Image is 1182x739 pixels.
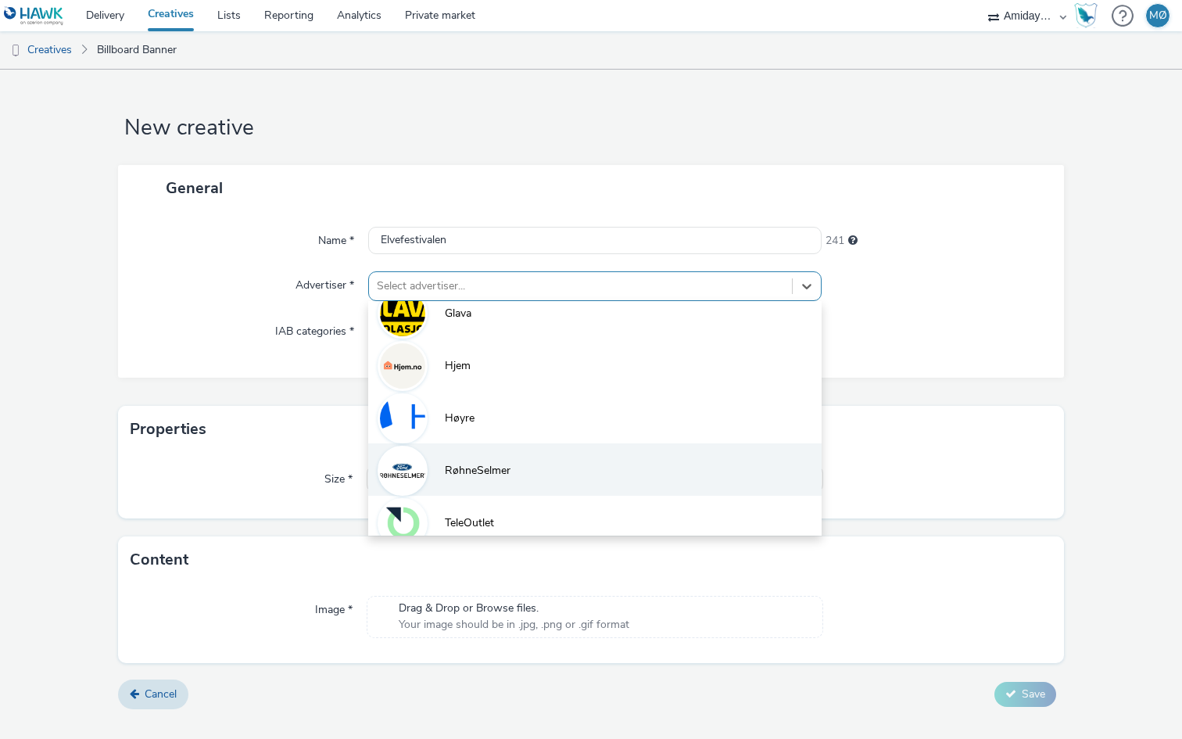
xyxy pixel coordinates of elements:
label: Name * [312,227,360,249]
label: Size * [318,465,359,487]
span: Save [1022,687,1045,701]
span: General [166,178,223,199]
a: Hawk Academy [1074,3,1104,28]
label: Image * [309,596,359,618]
div: MØ [1149,4,1167,27]
span: Drag & Drop or Browse files. [399,601,629,616]
span: RøhneSelmer [445,463,510,479]
span: Hjem [445,358,471,374]
h3: Content [130,548,188,572]
span: Your image should be in .jpg, .png or .gif format [399,617,629,633]
span: 241 [826,233,844,249]
label: Advertiser * [289,271,360,293]
span: TeleOutlet [445,515,494,531]
input: Name [368,227,822,254]
img: Hjem [380,343,425,389]
img: Hawk Academy [1074,3,1098,28]
a: Billboard Banner [89,31,184,69]
h3: Properties [130,418,206,441]
img: RøhneSelmer [380,448,425,493]
span: Glava [445,306,471,321]
img: undefined Logo [4,6,64,26]
img: TeleOutlet [380,500,425,546]
a: Cancel [118,680,188,709]
span: Høyre [445,411,475,426]
div: Maximum 255 characters [848,233,858,249]
img: Høyre [380,396,425,441]
img: dooh [8,43,23,59]
label: IAB categories * [269,317,360,339]
button: Save [994,682,1056,707]
img: Glava [380,291,425,336]
span: Cancel [145,687,177,701]
h1: New creative [118,113,1064,143]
